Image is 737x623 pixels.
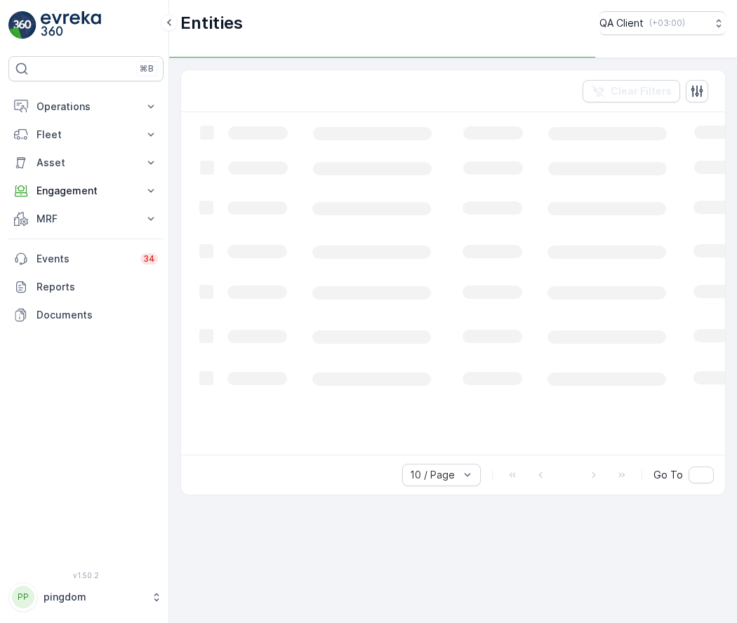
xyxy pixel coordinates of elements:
[180,12,243,34] p: Entities
[36,280,158,294] p: Reports
[44,590,144,604] p: pingdom
[8,582,164,612] button: PPpingdom
[36,308,158,322] p: Documents
[599,11,726,35] button: QA Client(+03:00)
[36,128,135,142] p: Fleet
[583,80,680,102] button: Clear Filters
[8,301,164,329] a: Documents
[649,18,685,29] p: ( +03:00 )
[36,252,132,266] p: Events
[8,245,164,273] a: Events34
[599,16,644,30] p: QA Client
[140,63,154,74] p: ⌘B
[8,121,164,149] button: Fleet
[8,149,164,177] button: Asset
[8,11,36,39] img: logo
[143,253,155,264] p: 34
[36,100,135,114] p: Operations
[8,273,164,301] a: Reports
[8,177,164,205] button: Engagement
[611,84,672,98] p: Clear Filters
[36,156,135,170] p: Asset
[8,205,164,233] button: MRF
[41,11,101,39] img: logo_light-DOdMpM7g.png
[36,184,135,198] p: Engagement
[8,93,164,121] button: Operations
[12,586,34,608] div: PP
[8,571,164,580] span: v 1.50.2
[36,212,135,226] p: MRF
[653,468,683,482] span: Go To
